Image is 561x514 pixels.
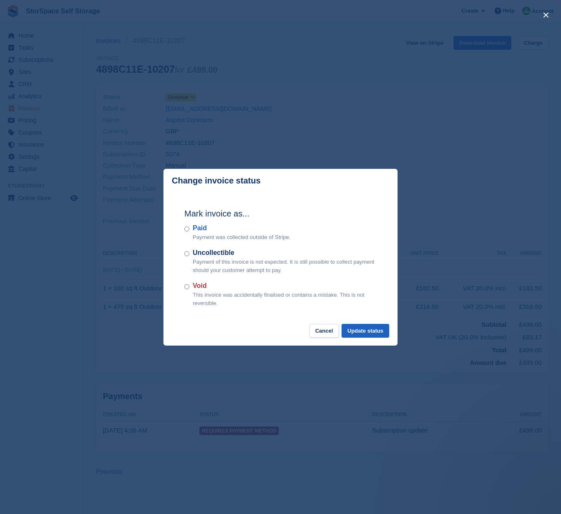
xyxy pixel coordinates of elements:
[193,291,377,307] p: This invoice was accidentally finalised or contains a mistake. This is not reversible.
[172,176,260,186] p: Change invoice status
[193,258,377,274] p: Payment of this invoice is not expected. It is still possible to collect payment should your cust...
[342,324,389,338] button: Update status
[193,233,291,242] p: Payment was collected outside of Stripe.
[184,207,377,220] h2: Mark invoice as...
[193,281,377,291] label: Void
[309,324,339,338] button: Cancel
[193,248,377,258] label: Uncollectible
[539,8,553,22] button: close
[193,223,291,233] label: Paid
